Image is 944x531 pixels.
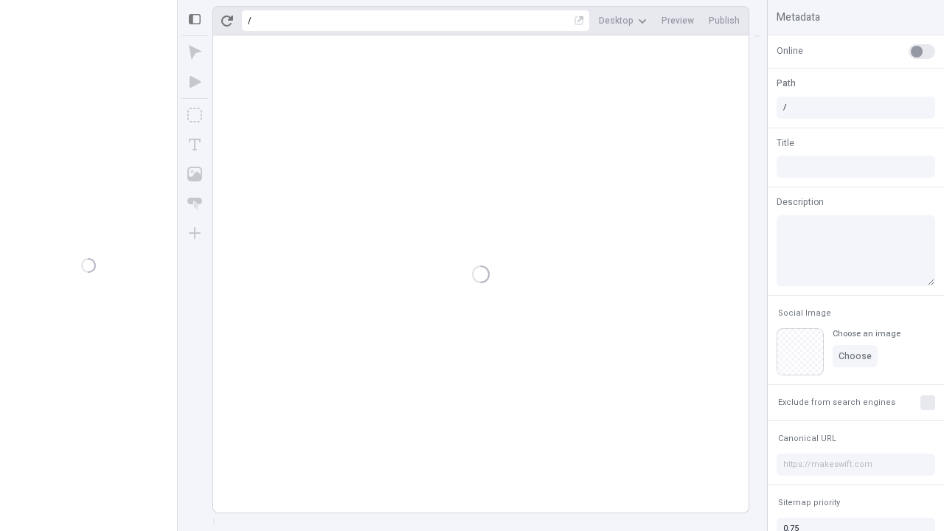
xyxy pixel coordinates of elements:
span: Online [777,44,803,58]
span: Social Image [778,308,831,319]
input: https://makeswift.com [777,454,935,476]
span: Sitemap priority [778,497,840,508]
span: Description [777,195,824,209]
span: Desktop [599,15,634,27]
button: Publish [703,10,746,32]
button: Preview [656,10,700,32]
span: Canonical URL [778,433,836,444]
button: Sitemap priority [775,494,843,512]
button: Button [181,190,208,217]
button: Exclude from search engines [775,394,898,412]
button: Choose [833,345,878,367]
button: Box [181,102,208,128]
span: Title [777,136,794,150]
button: Image [181,161,208,187]
div: / [248,15,251,27]
button: Social Image [775,305,834,322]
button: Text [181,131,208,158]
div: Choose an image [833,328,900,339]
span: Exclude from search engines [778,397,895,408]
button: Canonical URL [775,430,839,448]
button: Desktop [593,10,653,32]
span: Publish [709,15,740,27]
span: Preview [662,15,694,27]
span: Choose [839,350,872,362]
span: Path [777,77,796,90]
